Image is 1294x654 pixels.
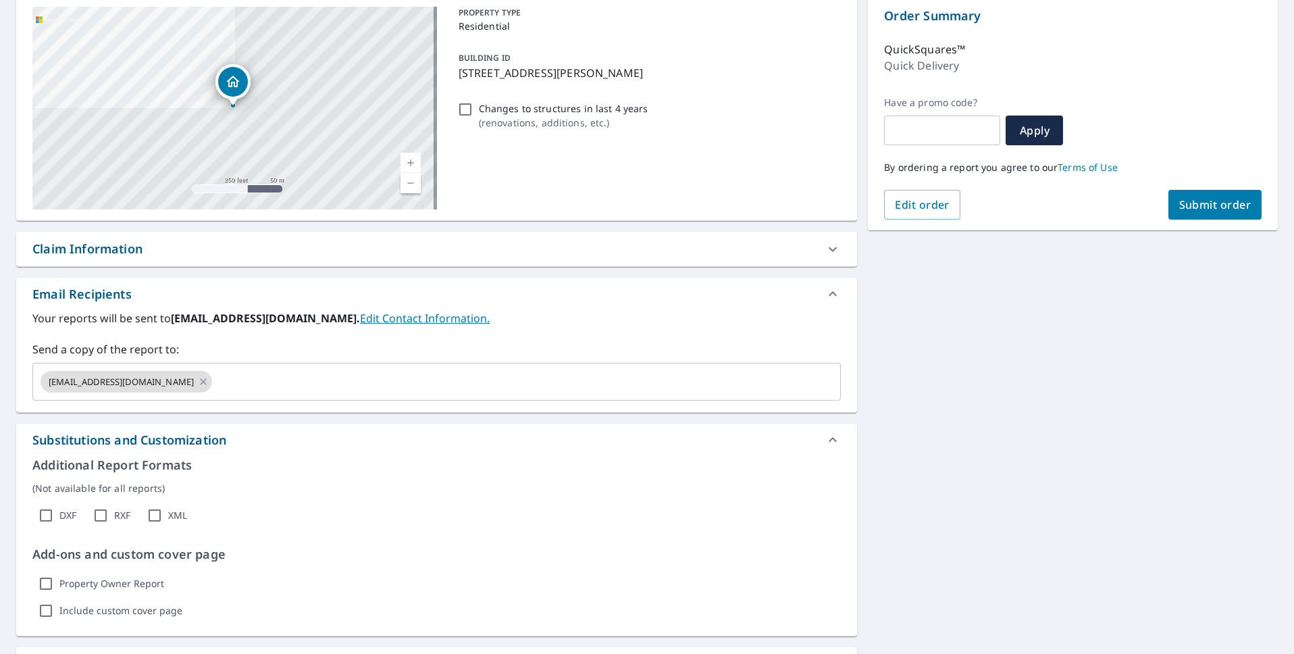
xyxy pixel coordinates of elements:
span: [EMAIL_ADDRESS][DOMAIN_NAME] [41,376,202,388]
p: ( renovations, additions, etc. ) [479,116,648,130]
p: [STREET_ADDRESS][PERSON_NAME] [459,65,836,81]
span: Submit order [1179,197,1251,212]
button: Apply [1006,116,1063,145]
label: DXF [59,509,76,522]
p: Additional Report Formats [32,456,841,474]
p: QuickSquares™ [884,41,965,57]
label: Include custom cover page [59,605,182,617]
label: Property Owner Report [59,578,164,590]
a: Current Level 17, Zoom In [400,153,421,173]
div: [EMAIL_ADDRESS][DOMAIN_NAME] [41,371,212,393]
span: Edit order [895,197,950,212]
p: Order Summary [884,7,1262,25]
div: Claim Information [32,240,143,258]
label: XML [168,509,187,522]
button: Edit order [884,190,960,220]
p: BUILDING ID [459,52,511,64]
p: By ordering a report you agree to our [884,161,1262,174]
label: RXF [114,509,130,522]
label: Send a copy of the report to: [32,341,841,357]
p: PROPERTY TYPE [459,7,836,19]
a: EditContactInfo [360,311,490,326]
b: [EMAIL_ADDRESS][DOMAIN_NAME]. [171,311,360,326]
div: Claim Information [16,232,857,266]
label: Your reports will be sent to [32,310,841,326]
label: Have a promo code? [884,97,1000,109]
button: Submit order [1168,190,1262,220]
span: Apply [1016,123,1052,138]
a: Terms of Use [1058,161,1118,174]
div: Email Recipients [16,278,857,310]
a: Current Level 17, Zoom Out [400,173,421,193]
div: Substitutions and Customization [16,424,857,456]
p: Changes to structures in last 4 years [479,101,648,116]
p: Add-ons and custom cover page [32,545,841,563]
div: Substitutions and Customization [32,431,226,449]
div: Dropped pin, building 1, Residential property, 251 Kaylyn Dr Elizabethtown, KY 42701 [215,64,251,106]
p: Quick Delivery [884,57,959,74]
p: (Not available for all reports) [32,481,841,495]
p: Residential [459,19,836,33]
div: Email Recipients [32,285,132,303]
